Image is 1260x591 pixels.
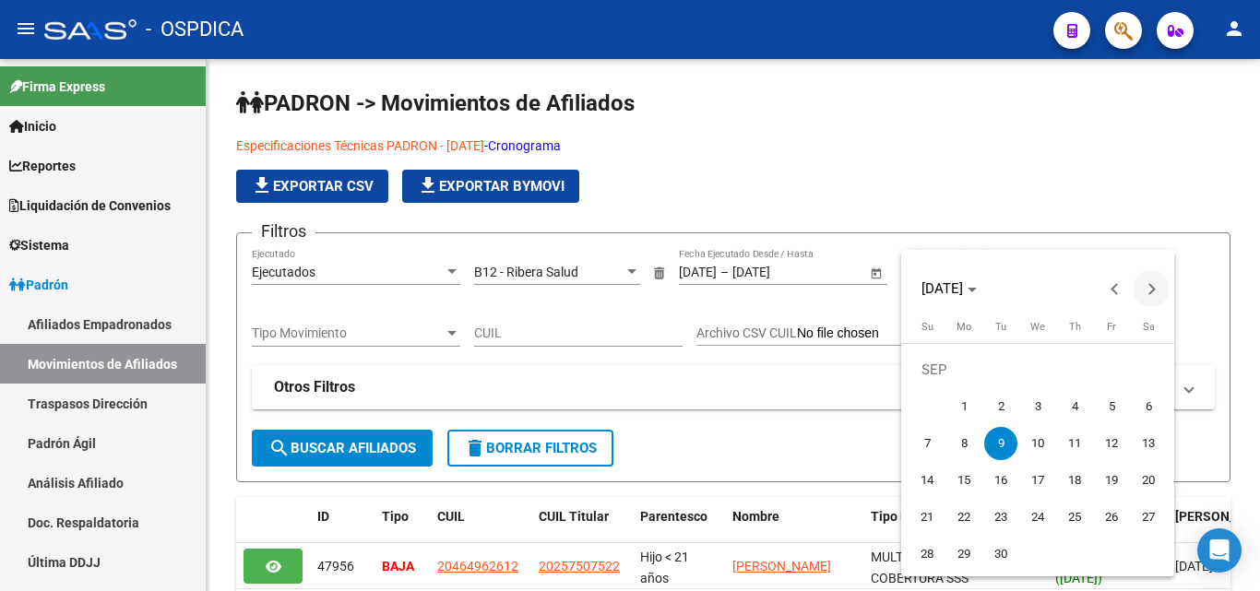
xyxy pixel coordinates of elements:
[1130,462,1167,499] button: September 20, 2025
[1132,464,1165,497] span: 20
[984,464,1017,497] span: 16
[910,501,944,534] span: 21
[1056,425,1093,462] button: September 11, 2025
[995,321,1006,333] span: Tu
[1095,427,1128,460] span: 12
[909,351,1167,388] td: SEP
[1058,501,1091,534] span: 25
[1058,427,1091,460] span: 11
[945,536,982,573] button: September 29, 2025
[1093,462,1130,499] button: September 19, 2025
[1021,501,1054,534] span: 24
[921,280,963,297] span: [DATE]
[1021,464,1054,497] span: 17
[914,272,984,305] button: Choose month and year
[1132,427,1165,460] span: 13
[982,536,1019,573] button: September 30, 2025
[1093,425,1130,462] button: September 12, 2025
[945,462,982,499] button: September 15, 2025
[945,499,982,536] button: September 22, 2025
[909,462,945,499] button: September 14, 2025
[1107,321,1116,333] span: Fr
[984,390,1017,423] span: 2
[947,390,981,423] span: 1
[984,538,1017,571] span: 30
[982,388,1019,425] button: September 2, 2025
[1019,499,1056,536] button: September 24, 2025
[909,536,945,573] button: September 28, 2025
[984,501,1017,534] span: 23
[1093,388,1130,425] button: September 5, 2025
[1132,390,1165,423] span: 6
[1058,390,1091,423] span: 4
[909,425,945,462] button: September 7, 2025
[984,427,1017,460] span: 9
[1096,270,1133,307] button: Previous month
[1095,501,1128,534] span: 26
[910,427,944,460] span: 7
[957,321,971,333] span: Mo
[1095,464,1128,497] span: 19
[945,425,982,462] button: September 8, 2025
[982,499,1019,536] button: September 23, 2025
[947,501,981,534] span: 22
[947,427,981,460] span: 8
[909,499,945,536] button: September 21, 2025
[1133,270,1170,307] button: Next month
[1030,321,1045,333] span: We
[1130,499,1167,536] button: September 27, 2025
[1056,462,1093,499] button: September 18, 2025
[1143,321,1155,333] span: Sa
[1056,499,1093,536] button: September 25, 2025
[1095,390,1128,423] span: 5
[1019,425,1056,462] button: September 10, 2025
[1069,321,1081,333] span: Th
[910,538,944,571] span: 28
[1130,425,1167,462] button: September 13, 2025
[1019,462,1056,499] button: September 17, 2025
[910,464,944,497] span: 14
[1130,388,1167,425] button: September 6, 2025
[1056,388,1093,425] button: September 4, 2025
[1093,499,1130,536] button: September 26, 2025
[947,538,981,571] span: 29
[945,388,982,425] button: September 1, 2025
[1197,528,1242,573] div: Open Intercom Messenger
[982,425,1019,462] button: September 9, 2025
[1021,390,1054,423] span: 3
[1058,464,1091,497] span: 18
[921,321,933,333] span: Su
[1019,388,1056,425] button: September 3, 2025
[982,462,1019,499] button: September 16, 2025
[1132,501,1165,534] span: 27
[1021,427,1054,460] span: 10
[947,464,981,497] span: 15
